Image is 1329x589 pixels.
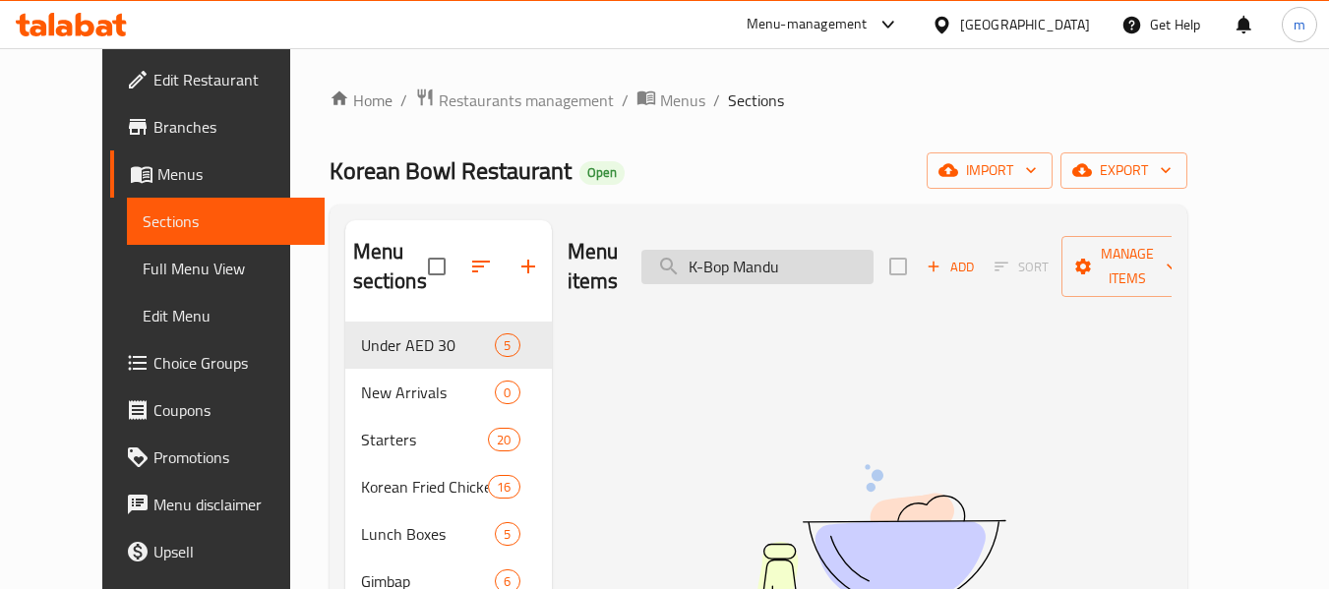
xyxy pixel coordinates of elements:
span: export [1076,158,1172,183]
a: Restaurants management [415,88,614,113]
span: m [1294,14,1305,35]
span: Full Menu View [143,257,309,280]
nav: breadcrumb [330,88,1187,113]
h2: Menu items [568,237,619,296]
a: Edit Menu [127,292,325,339]
div: items [488,428,519,451]
button: Add section [505,243,552,290]
input: search [641,250,874,284]
a: Coupons [110,386,325,434]
span: Korean Bowl Restaurant [330,148,572,193]
div: Under AED 305 [345,322,552,369]
a: Full Menu View [127,245,325,292]
a: Menu disclaimer [110,481,325,528]
span: Manage items [1077,242,1178,291]
span: Edit Menu [143,304,309,327]
button: Add [919,252,982,282]
span: Choice Groups [153,351,309,375]
a: Sections [127,198,325,245]
li: / [400,88,407,112]
span: Sections [728,88,784,112]
a: Choice Groups [110,339,325,386]
div: Menu-management [747,13,868,36]
button: Manage items [1061,236,1193,297]
span: Korean Fried Chicken And Wings [361,475,489,499]
div: [GEOGRAPHIC_DATA] [960,14,1090,35]
span: Select all sections [416,246,457,287]
a: Promotions [110,434,325,481]
span: 16 [489,478,518,497]
span: New Arrivals [361,381,496,404]
li: / [713,88,720,112]
div: New Arrivals0 [345,369,552,416]
div: items [488,475,519,499]
a: Menus [110,150,325,198]
a: Menus [636,88,705,113]
button: export [1060,152,1187,189]
span: import [942,158,1037,183]
button: import [927,152,1053,189]
span: 20 [489,431,518,449]
span: Open [579,164,625,181]
span: Under AED 30 [361,333,496,357]
h2: Menu sections [353,237,428,296]
span: Menus [660,88,705,112]
span: Branches [153,115,309,139]
a: Upsell [110,528,325,575]
div: items [495,381,519,404]
span: Starters [361,428,489,451]
span: Add item [919,252,982,282]
span: Sections [143,209,309,233]
a: Branches [110,103,325,150]
span: 5 [496,525,518,544]
span: Lunch Boxes [361,522,496,546]
span: Select section first [982,252,1061,282]
li: / [622,88,629,112]
span: Menus [157,162,309,186]
div: items [495,333,519,357]
span: Coupons [153,398,309,422]
div: Korean Fried Chicken And Wings16 [345,463,552,510]
span: Upsell [153,540,309,563]
a: Home [330,88,393,112]
span: 5 [496,336,518,355]
span: 0 [496,383,518,402]
div: Open [579,161,625,185]
span: Menu disclaimer [153,493,309,516]
span: Restaurants management [439,88,614,112]
div: Starters20 [345,416,552,463]
div: Lunch Boxes5 [345,510,552,558]
div: items [495,522,519,546]
span: Add [924,256,977,278]
a: Edit Restaurant [110,56,325,103]
span: Promotions [153,445,309,469]
span: Edit Restaurant [153,68,309,91]
span: Sort sections [457,243,505,290]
